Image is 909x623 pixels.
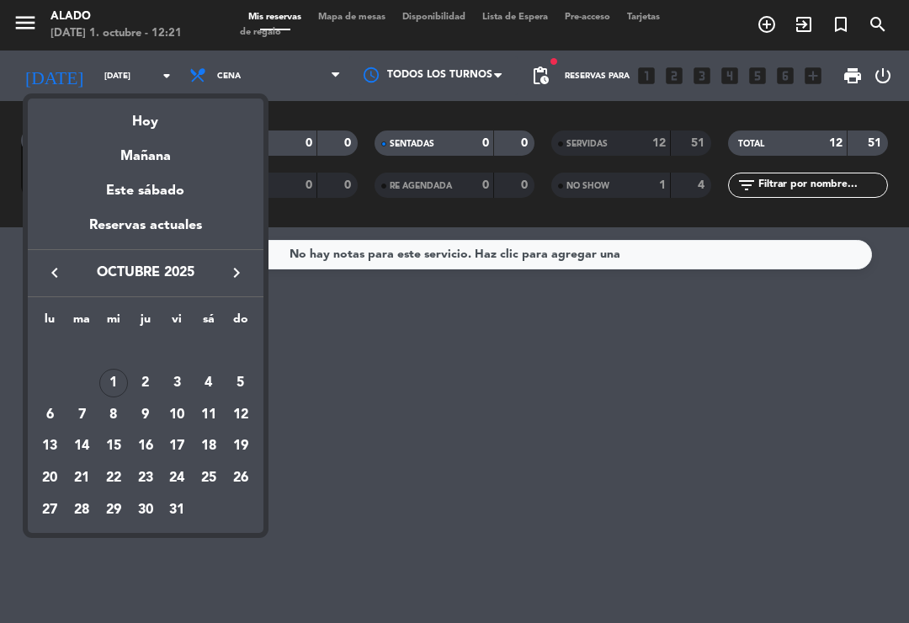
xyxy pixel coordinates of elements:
div: 12 [226,401,255,429]
div: 11 [194,401,223,429]
div: 9 [131,401,160,429]
div: 27 [35,496,64,524]
div: 10 [162,401,191,429]
td: 23 de octubre de 2025 [130,462,162,494]
div: Este sábado [28,168,263,215]
th: martes [66,310,98,336]
div: 20 [35,464,64,493]
div: Reservas actuales [28,215,263,249]
div: 16 [131,432,160,461]
div: 4 [194,369,223,397]
td: 20 de octubre de 2025 [35,462,66,494]
div: 29 [99,496,128,524]
th: miércoles [98,310,130,336]
div: 31 [162,496,191,524]
td: 16 de octubre de 2025 [130,430,162,462]
td: 26 de octubre de 2025 [225,462,257,494]
div: 8 [99,401,128,429]
div: 25 [194,464,223,493]
td: 29 de octubre de 2025 [98,494,130,526]
th: lunes [35,310,66,336]
div: 18 [194,432,223,461]
div: Mañana [28,133,263,168]
div: 7 [67,401,96,429]
div: 23 [131,464,160,493]
div: 21 [67,464,96,493]
div: 19 [226,432,255,461]
td: 19 de octubre de 2025 [225,430,257,462]
td: 9 de octubre de 2025 [130,399,162,431]
i: keyboard_arrow_left [45,263,65,283]
td: 22 de octubre de 2025 [98,462,130,494]
div: 2 [131,369,160,397]
td: 28 de octubre de 2025 [66,494,98,526]
td: 3 de octubre de 2025 [161,367,193,399]
td: 15 de octubre de 2025 [98,430,130,462]
button: keyboard_arrow_left [40,262,70,284]
div: Hoy [28,99,263,133]
div: 26 [226,464,255,493]
div: 30 [131,496,160,524]
div: 14 [67,432,96,461]
td: 30 de octubre de 2025 [130,494,162,526]
th: viernes [161,310,193,336]
td: 13 de octubre de 2025 [35,430,66,462]
div: 3 [162,369,191,397]
td: 2 de octubre de 2025 [130,367,162,399]
td: 24 de octubre de 2025 [161,462,193,494]
td: 10 de octubre de 2025 [161,399,193,431]
td: 12 de octubre de 2025 [225,399,257,431]
td: 7 de octubre de 2025 [66,399,98,431]
td: 6 de octubre de 2025 [35,399,66,431]
div: 17 [162,432,191,461]
td: 11 de octubre de 2025 [193,399,225,431]
div: 13 [35,432,64,461]
th: jueves [130,310,162,336]
td: 14 de octubre de 2025 [66,430,98,462]
td: 27 de octubre de 2025 [35,494,66,526]
td: 18 de octubre de 2025 [193,430,225,462]
div: 22 [99,464,128,493]
button: keyboard_arrow_right [221,262,252,284]
span: octubre 2025 [70,262,221,284]
td: 5 de octubre de 2025 [225,367,257,399]
i: keyboard_arrow_right [226,263,247,283]
td: OCT. [35,335,257,367]
div: 6 [35,401,64,429]
td: 21 de octubre de 2025 [66,462,98,494]
td: 25 de octubre de 2025 [193,462,225,494]
td: 17 de octubre de 2025 [161,430,193,462]
td: 1 de octubre de 2025 [98,367,130,399]
div: 24 [162,464,191,493]
div: 28 [67,496,96,524]
th: sábado [193,310,225,336]
th: domingo [225,310,257,336]
td: 31 de octubre de 2025 [161,494,193,526]
td: 8 de octubre de 2025 [98,399,130,431]
div: 1 [99,369,128,397]
div: 15 [99,432,128,461]
td: 4 de octubre de 2025 [193,367,225,399]
div: 5 [226,369,255,397]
